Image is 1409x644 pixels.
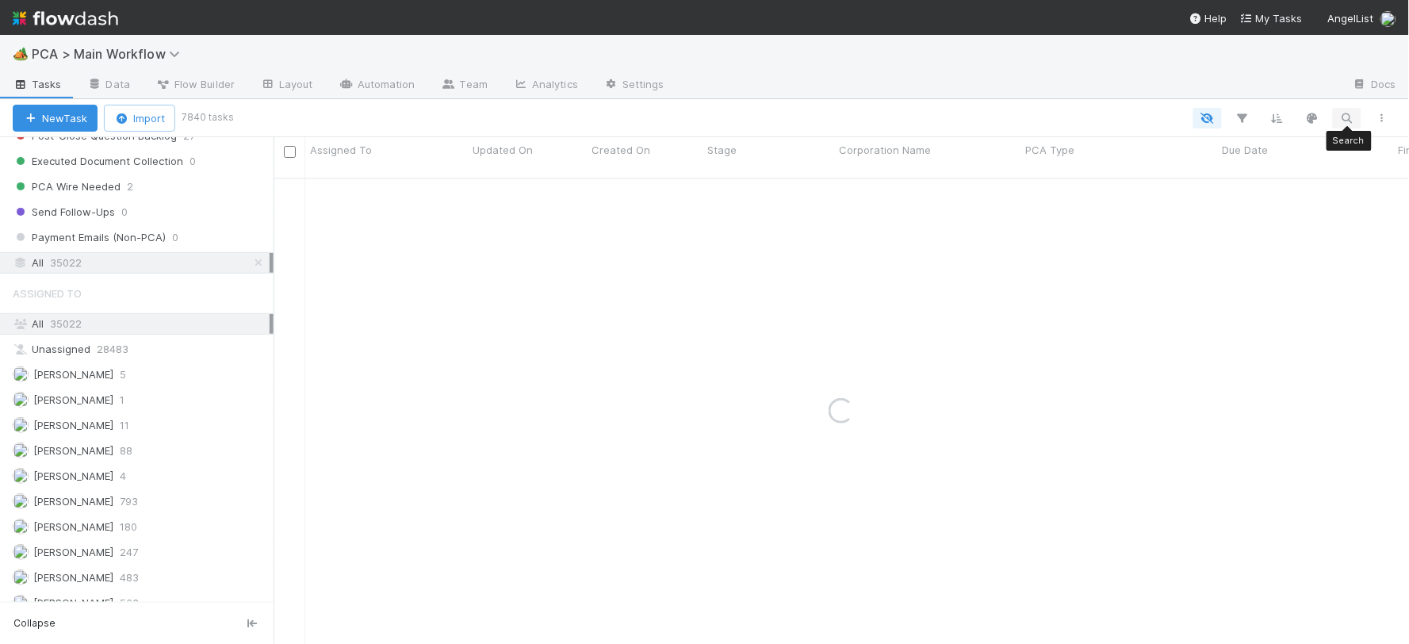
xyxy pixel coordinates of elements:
a: Docs [1340,73,1409,98]
span: [PERSON_NAME] [33,368,113,381]
span: My Tasks [1240,12,1303,25]
span: Created On [592,142,650,158]
span: 483 [120,568,139,588]
span: PCA Type [1025,142,1074,158]
span: Send Follow-Ups [13,202,115,222]
small: 7840 tasks [182,110,234,125]
span: [PERSON_NAME] [33,596,113,609]
span: 2 [127,177,133,197]
img: avatar_d02a2cc9-4110-42ea-8259-e0e2573f4e82.png [13,392,29,408]
div: All [13,314,270,334]
a: Analytics [500,73,591,98]
img: avatar_fee1282a-8af6-4c79-b7c7-bf2cfad99775.png [13,493,29,509]
img: avatar_501ac9d6-9fa6-4fe9-975e-1fd988f7bdb1.png [13,468,29,484]
img: avatar_c7c7de23-09de-42ad-8e02-7981c37ee075.png [13,569,29,585]
span: AngelList [1328,12,1374,25]
span: [PERSON_NAME] [33,546,113,558]
span: 35022 [50,317,82,330]
a: Layout [247,73,326,98]
span: Updated On [473,142,533,158]
a: Data [75,73,143,98]
span: Executed Document Collection [13,151,183,171]
button: NewTask [13,105,98,132]
span: 0 [172,228,178,247]
span: Assigned To [310,142,372,158]
span: Flow Builder [155,76,235,92]
img: logo-inverted-e16ddd16eac7371096b0.svg [13,5,118,32]
img: avatar_12dd09bb-393f-4edb-90ff-b12147216d3f.png [13,366,29,382]
span: PCA > Main Workflow [32,46,188,62]
span: [PERSON_NAME] [33,470,113,482]
span: [PERSON_NAME] [33,444,113,457]
span: PCA Wire Needed [13,177,121,197]
img: avatar_2bce2475-05ee-46d3-9413-d3901f5fa03f.png [13,443,29,458]
button: Import [104,105,175,132]
span: 793 [120,492,138,512]
a: My Tasks [1240,10,1303,26]
span: 11 [120,416,129,435]
span: Corporation Name [839,142,931,158]
img: avatar_0d9988fd-9a15-4cc7-ad96-88feab9e0fa9.png [1380,11,1396,27]
img: avatar_ac83cd3a-2de4-4e8f-87db-1b662000a96d.png [13,417,29,433]
span: 0 [190,151,196,171]
img: avatar_030f5503-c087-43c2-95d1-dd8963b2926c.png [13,519,29,535]
span: Stage [707,142,737,158]
span: 35022 [50,253,82,273]
div: All [13,253,270,273]
span: 180 [120,517,137,537]
span: [PERSON_NAME] [33,495,113,508]
span: Assigned To [13,278,82,309]
span: 🏕️ [13,47,29,60]
span: 4 [120,466,126,486]
img: avatar_e5ec2f5b-afc7-4357-8cf1-2139873d70b1.png [13,595,29,611]
a: Automation [326,73,428,98]
span: Collapse [13,616,56,631]
div: Unassigned [13,339,270,359]
span: 5 [120,365,126,385]
input: Toggle All Rows Selected [284,146,296,158]
span: [PERSON_NAME] [33,520,113,533]
span: 247 [120,542,138,562]
img: avatar_d8fc9ee4-bd1b-4062-a2a8-84feb2d97839.png [13,544,29,560]
a: Settings [591,73,677,98]
span: Payment Emails (Non-PCA) [13,228,166,247]
span: 563 [120,593,139,613]
a: Team [428,73,500,98]
span: 28483 [97,339,128,359]
span: Tasks [13,76,62,92]
span: Due Date [1222,142,1268,158]
span: [PERSON_NAME] [33,419,113,431]
span: 0 [121,202,128,222]
div: Help [1189,10,1227,26]
span: 1 [120,390,124,410]
a: Flow Builder [143,73,247,98]
span: [PERSON_NAME] [33,571,113,584]
span: [PERSON_NAME] [33,393,113,406]
span: 88 [120,441,132,461]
